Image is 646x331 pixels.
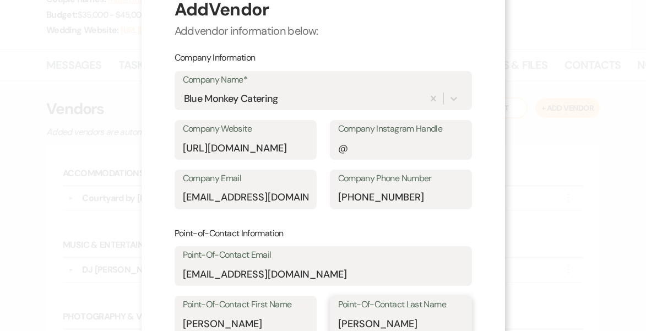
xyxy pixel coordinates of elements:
p: Company Information [175,51,472,65]
div: @ [338,141,348,156]
label: Point-Of-Contact Email [183,247,464,263]
label: Company Website [183,121,308,137]
label: Point-Of-Contact First Name [183,297,308,313]
h3: Point-of-Contact Information [175,227,472,240]
div: Blue Monkey Catering [184,91,278,106]
label: Point-Of-Contact Last Name [338,297,464,313]
label: Company Name* [183,72,464,88]
label: Company Phone Number [338,171,464,187]
label: Company Email [183,171,308,187]
p: Add vendor information below: [175,22,472,40]
label: Company Instagram Handle [338,121,464,137]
